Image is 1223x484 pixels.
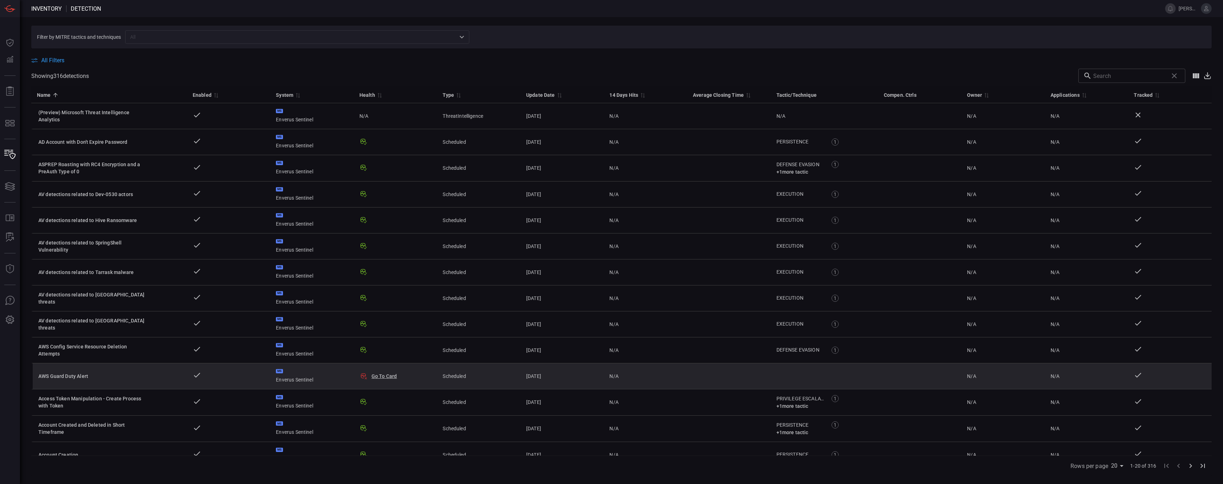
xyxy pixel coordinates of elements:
[967,426,976,431] span: N/A
[276,395,348,409] div: Enverus Sentinel
[1197,460,1209,472] button: Go to last page
[1,83,18,100] button: Reports
[1189,69,1203,83] button: Show/Hide columns
[193,91,212,99] div: Enabled
[276,448,283,452] div: MS
[1111,460,1126,472] div: Rows per page
[744,92,752,98] span: Sort by Average Closing Time descending
[38,451,145,458] div: Account Creation
[638,92,647,98] span: Sort by 14 Days Hits descending
[520,259,604,285] td: [DATE]
[212,92,220,98] span: Sort by Enabled descending
[443,373,515,380] div: Scheduled
[884,91,917,99] div: Compen. Ctrls
[454,92,463,98] span: Sort by Type ascending
[38,239,145,253] div: AV detections related to SpringShell Vulnerability
[967,113,976,119] span: N/A
[967,399,976,405] span: N/A
[276,91,293,99] div: System
[693,91,744,99] div: Average Closing Time
[276,187,283,191] div: MS
[832,395,839,402] div: 1
[609,347,618,353] span: N/A
[1051,91,1080,99] div: Applications
[443,138,515,146] div: Scheduled
[832,321,839,328] div: 1
[38,269,145,276] div: AV detections related to Tarrask malware
[776,430,808,435] span: + 1 more tactic
[38,109,145,123] div: (Preview) Microsoft Threat Intelligence Analytics
[832,161,839,168] div: 1
[276,369,283,373] div: MS
[1070,462,1108,470] label: Rows per page
[609,269,618,275] span: N/A
[443,347,515,354] div: Scheduled
[520,233,604,259] td: [DATE]
[967,295,976,301] span: N/A
[967,452,976,458] span: N/A
[1173,462,1185,469] span: Go to previous page
[776,242,824,250] div: Execution
[38,217,145,224] div: AV detections related to Hive Ransomware
[38,373,145,380] div: AWS Guard Duty Alert
[276,109,348,123] div: Enverus Sentinel
[1051,217,1059,223] span: N/A
[967,217,976,223] span: N/A
[520,181,604,207] td: [DATE]
[293,92,302,98] span: Sort by System ascending
[967,321,976,327] span: N/A
[520,155,604,181] td: [DATE]
[276,448,348,462] div: Enverus Sentinel
[1,210,18,227] button: Rule Catalog
[1,146,18,163] button: Inventory
[1,261,18,278] button: Threat Intelligence
[375,92,384,98] span: Sort by Health ascending
[276,161,348,175] div: Enverus Sentinel
[276,109,283,113] div: MS
[276,343,283,347] div: MS
[276,239,348,253] div: Enverus Sentinel
[1,229,18,246] button: ALERT ANALYSIS
[1197,462,1209,469] span: Go to last page
[967,347,976,353] span: N/A
[359,91,375,99] div: Health
[832,217,839,224] div: 1
[982,92,990,98] span: Sort by Owner descending
[832,191,839,198] div: 1
[1,311,18,328] button: Preferences
[520,311,604,337] td: [DATE]
[276,421,348,436] div: Enverus Sentinel
[1051,191,1059,197] span: N/A
[609,91,638,99] div: 14 Days Hits
[443,451,515,458] div: Scheduled
[832,269,839,276] div: 1
[526,91,555,99] div: Update Date
[520,416,604,442] td: [DATE]
[276,135,348,149] div: Enverus Sentinel
[520,207,604,233] td: [DATE]
[127,32,455,41] input: All
[776,138,824,146] div: Persistence
[609,452,618,458] span: N/A
[967,243,976,249] span: N/A
[776,113,785,119] span: N/A
[1153,92,1161,98] span: Sort by Tracked descending
[967,269,976,275] span: N/A
[31,57,64,64] button: All Filters
[520,129,604,155] td: [DATE]
[832,138,839,146] div: 1
[1051,426,1059,431] span: N/A
[372,373,397,380] button: Go To Card
[555,92,564,98] span: Sort by Update Date descending
[1051,269,1059,275] span: N/A
[1051,113,1059,119] span: N/A
[443,399,515,406] div: Scheduled
[276,369,348,383] div: Enverus Sentinel
[1185,460,1197,472] button: Go to next page
[51,92,59,98] span: Sorted by Name ascending
[776,346,824,354] div: Defense Evasion
[776,216,824,224] div: Execution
